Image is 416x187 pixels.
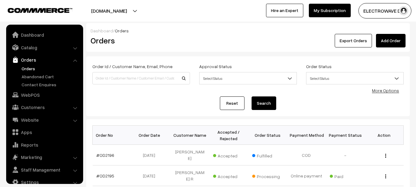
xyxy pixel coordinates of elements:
[70,3,148,18] button: [DOMAIN_NAME]
[131,165,170,186] td: [DATE]
[92,63,172,70] label: Order Id / Customer Name, Email, Phone
[91,27,406,34] div: /
[8,54,81,65] a: Orders
[306,72,404,84] span: Select Status
[92,72,190,84] input: Order Id / Customer Name / Customer Email / Customer Phone
[170,165,209,186] td: [PERSON_NAME] R
[330,172,361,180] span: Paid
[220,96,244,110] a: Reset
[358,3,411,18] button: ELECTROWAVE DE…
[199,72,297,84] span: Select Status
[8,8,72,13] img: COMMMERCE
[170,145,209,165] td: [PERSON_NAME]
[8,42,81,53] a: Catalog
[326,145,365,165] td: -
[96,152,114,158] a: #OD2196
[248,126,287,145] th: Order Status
[309,4,351,17] a: My Subscription
[399,6,408,15] img: user
[8,127,81,138] a: Apps
[20,65,81,72] a: Orders
[199,63,232,70] label: Approval Status
[96,173,114,178] a: #OD2195
[365,126,403,145] th: Action
[287,165,326,186] td: Online payment
[8,6,62,14] a: COMMMERCE
[20,81,81,88] a: Contact Enquires
[8,29,81,40] a: Dashboard
[93,126,131,145] th: Order No
[91,36,189,45] h2: Orders
[8,89,81,100] a: WebPOS
[372,88,399,93] a: More Options
[385,174,386,178] img: Menu
[115,28,129,33] span: Orders
[20,73,81,80] a: Abandoned Cart
[131,145,170,165] td: [DATE]
[8,164,81,175] a: Staff Management
[306,63,332,70] label: Order Status
[8,102,81,113] a: Customers
[306,73,403,84] span: Select Status
[209,126,248,145] th: Accepted / Rejected
[213,151,244,159] span: Accepted
[200,73,297,84] span: Select Status
[287,126,326,145] th: Payment Method
[252,96,276,110] button: Search
[287,145,326,165] td: COD
[213,172,244,180] span: Accepted
[376,34,406,47] a: Add Order
[8,139,81,150] a: Reports
[335,34,372,47] button: Export Orders
[252,172,283,180] span: Processing
[266,4,303,17] a: Hire an Expert
[252,151,283,159] span: Fulfilled
[385,154,386,158] img: Menu
[170,126,209,145] th: Customer Name
[326,126,365,145] th: Payment Status
[8,152,81,163] a: Marketing
[131,126,170,145] th: Order Date
[91,28,113,33] a: Dashboard
[8,114,81,125] a: Website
